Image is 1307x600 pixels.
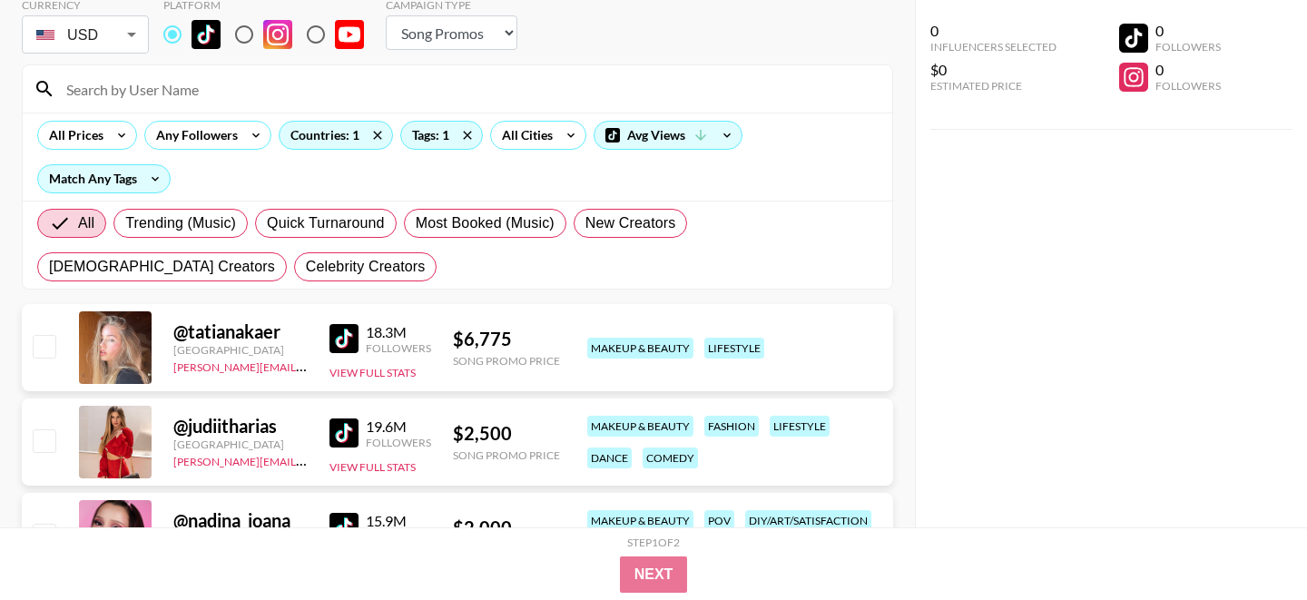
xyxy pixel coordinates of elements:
div: @ judiitharias [173,415,308,438]
img: TikTok [329,513,359,542]
div: fashion [704,416,759,437]
div: Song Promo Price [453,354,560,368]
iframe: Drift Widget Chat Controller [1216,509,1285,578]
div: Followers [1155,79,1221,93]
a: [PERSON_NAME][EMAIL_ADDRESS][DOMAIN_NAME] [173,451,442,468]
div: Influencers Selected [930,40,1056,54]
div: Step 1 of 2 [627,536,680,549]
div: Avg Views [595,122,742,149]
div: makeup & beauty [587,338,693,359]
img: TikTok [329,418,359,448]
div: USD [25,19,145,51]
div: 0 [1155,22,1221,40]
button: View Full Stats [329,460,416,474]
div: 15.9M [366,512,431,530]
div: [GEOGRAPHIC_DATA] [173,438,308,451]
div: pov [704,510,734,531]
div: makeup & beauty [587,416,693,437]
div: comedy [643,448,698,468]
div: Song Promo Price [453,448,560,462]
span: All [78,212,94,234]
span: Celebrity Creators [306,256,426,278]
div: Any Followers [145,122,241,149]
div: diy/art/satisfaction [745,510,871,531]
div: $ 2,500 [453,422,560,445]
div: Followers [366,436,431,449]
button: Next [620,556,688,593]
div: Estimated Price [930,79,1056,93]
div: Tags: 1 [401,122,482,149]
div: @ nadina_ioana [173,509,308,532]
div: 19.6M [366,418,431,436]
button: View Full Stats [329,366,416,379]
div: dance [587,448,632,468]
div: Followers [1155,40,1221,54]
span: Quick Turnaround [267,212,385,234]
img: YouTube [335,20,364,49]
img: TikTok [329,324,359,353]
div: 0 [930,22,1056,40]
div: $ 6,775 [453,328,560,350]
div: All Prices [38,122,107,149]
div: $0 [930,61,1056,79]
div: $ 2,000 [453,516,560,539]
div: makeup & beauty [587,510,693,531]
img: TikTok [192,20,221,49]
div: Countries: 1 [280,122,392,149]
div: lifestyle [704,338,764,359]
div: @ tatianakaer [173,320,308,343]
div: [GEOGRAPHIC_DATA] [173,343,308,357]
a: [PERSON_NAME][EMAIL_ADDRESS][DOMAIN_NAME] [173,357,442,374]
span: [DEMOGRAPHIC_DATA] Creators [49,256,275,278]
div: All Cities [491,122,556,149]
span: Most Booked (Music) [416,212,555,234]
div: lifestyle [770,416,830,437]
div: Followers [366,341,431,355]
img: Instagram [263,20,292,49]
div: Match Any Tags [38,165,170,192]
div: 18.3M [366,323,431,341]
div: 0 [1155,61,1221,79]
input: Search by User Name [55,74,881,103]
span: Trending (Music) [125,212,236,234]
span: New Creators [585,212,676,234]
